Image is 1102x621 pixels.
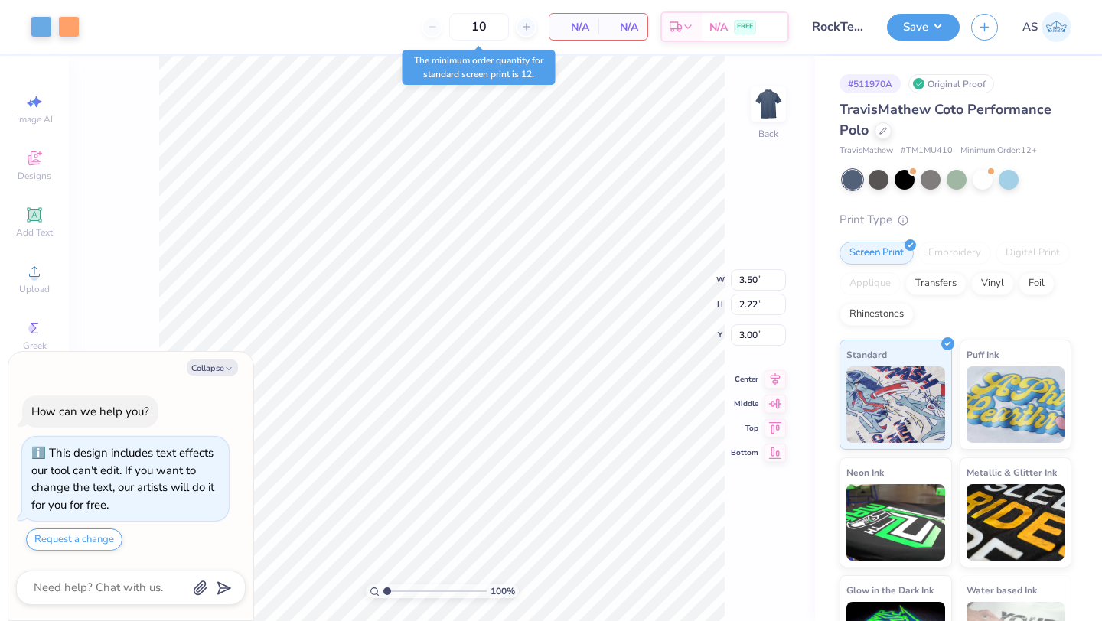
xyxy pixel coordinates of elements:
[840,100,1051,139] span: TravisMathew Coto Performance Polo
[1022,18,1038,36] span: AS
[967,484,1065,561] img: Metallic & Glitter Ink
[967,346,999,363] span: Puff Ink
[26,528,122,551] button: Request a change
[1019,272,1055,295] div: Foil
[967,582,1037,598] span: Water based Ink
[887,14,960,41] button: Save
[840,242,914,265] div: Screen Print
[18,170,51,182] span: Designs
[840,272,901,295] div: Applique
[737,21,753,32] span: FREE
[967,464,1057,480] span: Metallic & Glitter Ink
[967,366,1065,443] img: Puff Ink
[960,145,1037,158] span: Minimum Order: 12 +
[846,346,887,363] span: Standard
[559,19,589,35] span: N/A
[16,226,53,239] span: Add Text
[31,404,149,419] div: How can we help you?
[709,19,728,35] span: N/A
[31,445,214,512] div: This design includes text effects our tool can't edit. If you want to change the text, our artist...
[187,359,238,376] button: Collapse
[905,272,967,295] div: Transfers
[840,211,1071,229] div: Print Type
[800,11,875,42] input: Untitled Design
[840,145,893,158] span: TravisMathew
[901,145,953,158] span: # TM1MU410
[1022,12,1071,42] a: AS
[971,272,1014,295] div: Vinyl
[846,582,934,598] span: Glow in the Dark Ink
[731,423,758,434] span: Top
[846,366,945,443] img: Standard
[608,19,638,35] span: N/A
[1042,12,1071,42] img: Anna Schmautz
[449,13,509,41] input: – –
[731,447,758,458] span: Bottom
[846,464,884,480] span: Neon Ink
[996,242,1070,265] div: Digital Print
[23,340,47,352] span: Greek
[491,584,515,598] span: 100 %
[731,398,758,409] span: Middle
[19,283,50,295] span: Upload
[908,74,994,93] div: Original Proof
[17,113,53,125] span: Image AI
[403,50,556,85] div: The minimum order quantity for standard screen print is 12.
[753,89,784,119] img: Back
[731,374,758,385] span: Center
[840,74,901,93] div: # 511970A
[758,127,778,141] div: Back
[846,484,945,561] img: Neon Ink
[840,303,914,326] div: Rhinestones
[918,242,991,265] div: Embroidery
